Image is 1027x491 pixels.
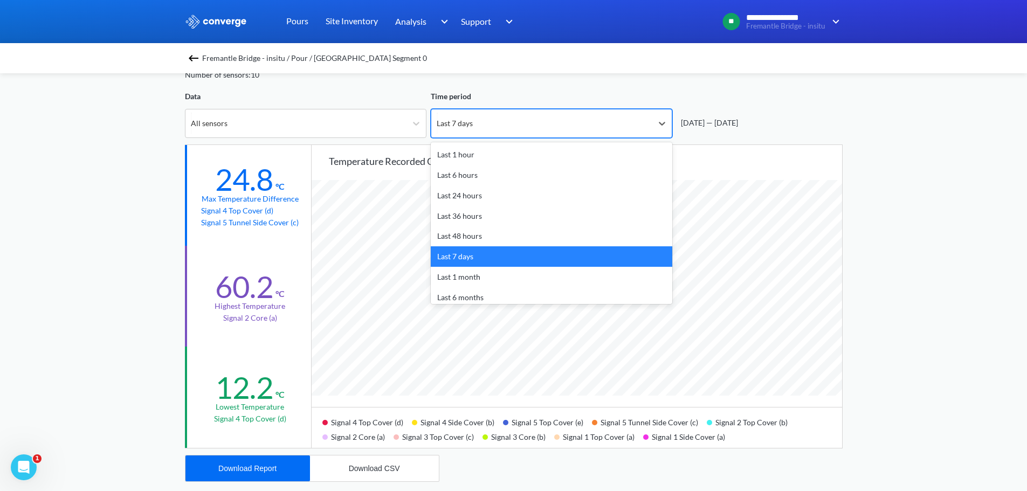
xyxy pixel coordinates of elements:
[746,22,825,30] span: Fremantle Bridge - insitu
[643,428,734,443] div: Signal 1 Side Cover (a)
[431,287,672,308] div: Last 6 months
[191,117,228,129] div: All sensors
[214,413,286,425] p: Signal 4 Top Cover (d)
[215,369,273,406] div: 12.2
[707,414,796,428] div: Signal 2 Top Cover (b)
[185,69,259,81] div: Number of sensors: 10
[33,454,42,463] span: 1
[433,15,451,28] img: downArrow.svg
[215,161,273,198] div: 24.8
[11,454,37,480] iframe: Intercom live chat
[431,246,672,267] div: Last 7 days
[437,117,473,129] div: Last 7 days
[202,51,427,66] span: Fremantle Bridge - insitu / Pour / [GEOGRAPHIC_DATA] Segment 0
[215,268,273,305] div: 60.2
[202,193,299,205] div: Max temperature difference
[216,401,284,413] div: Lowest temperature
[431,267,672,287] div: Last 1 month
[431,165,672,185] div: Last 6 hours
[187,52,200,65] img: backspace.svg
[431,226,672,246] div: Last 48 hours
[185,455,310,481] button: Download Report
[185,91,426,102] div: Data
[431,185,672,206] div: Last 24 hours
[223,312,277,324] p: Signal 2 Core (a)
[431,206,672,226] div: Last 36 hours
[349,464,400,473] div: Download CSV
[412,414,503,428] div: Signal 4 Side Cover (b)
[677,117,738,129] div: [DATE] — [DATE]
[431,144,672,165] div: Last 1 hour
[431,91,672,102] div: Time period
[394,428,483,443] div: Signal 3 Top Cover (c)
[592,414,707,428] div: Signal 5 Tunnel Side Cover (c)
[503,414,592,428] div: Signal 5 Top Cover (e)
[215,300,285,312] div: Highest temperature
[201,205,299,217] p: Signal 4 Top Cover (d)
[499,15,516,28] img: downArrow.svg
[395,15,426,28] span: Analysis
[201,217,299,229] p: Signal 5 Tunnel Side Cover (c)
[185,15,247,29] img: logo_ewhite.svg
[461,15,491,28] span: Support
[483,428,554,443] div: Signal 3 Core (b)
[218,464,277,473] div: Download Report
[825,15,843,28] img: downArrow.svg
[322,428,394,443] div: Signal 2 Core (a)
[310,455,439,481] button: Download CSV
[329,154,842,169] div: Temperature recorded over time
[322,414,412,428] div: Signal 4 Top Cover (d)
[554,428,643,443] div: Signal 1 Top Cover (a)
